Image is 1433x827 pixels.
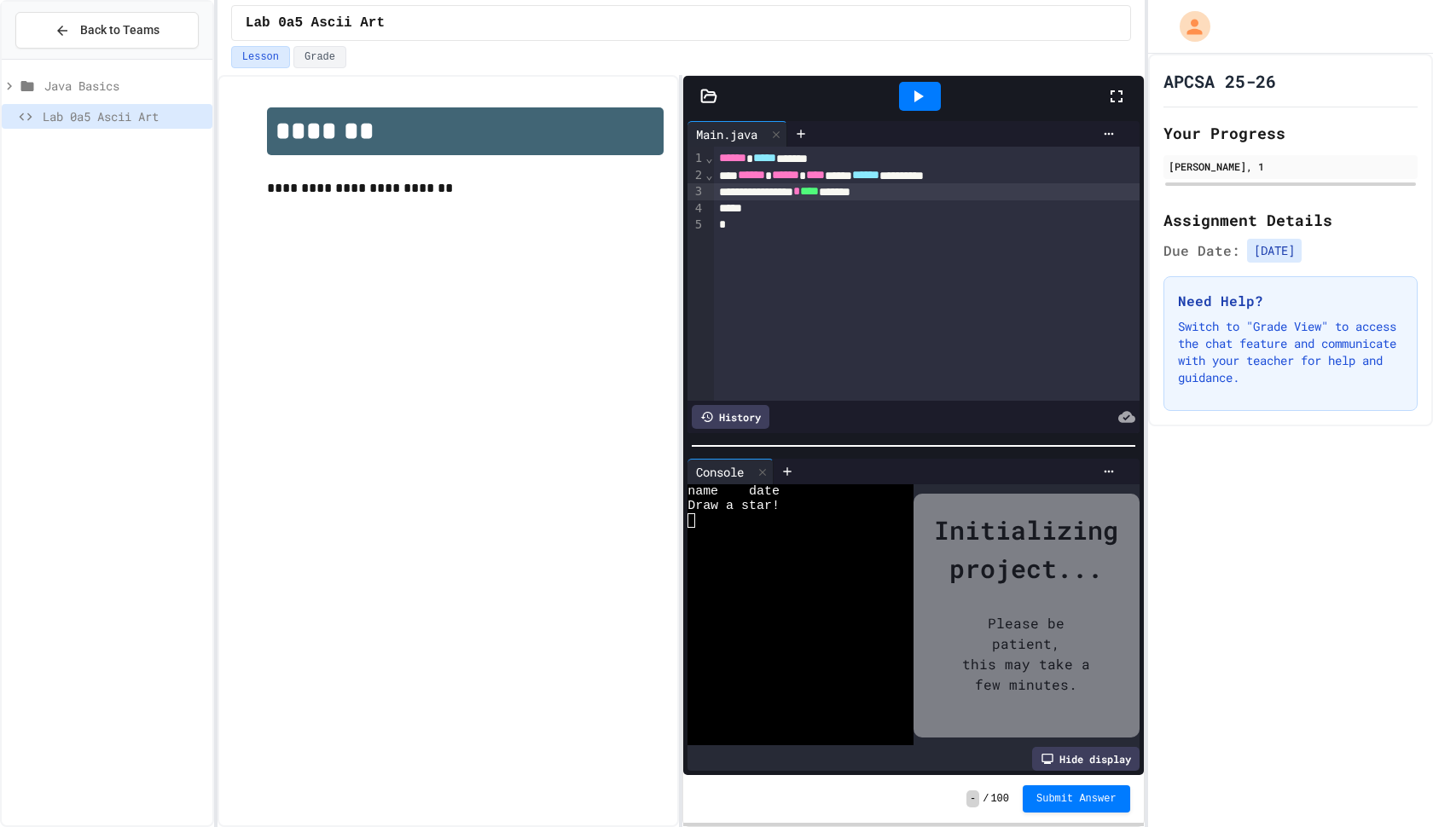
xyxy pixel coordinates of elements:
button: Submit Answer [1023,785,1130,813]
span: Lab 0a5 Ascii Art [246,13,385,33]
h2: Assignment Details [1163,208,1418,232]
span: Due Date: [1163,240,1240,261]
span: Submit Answer [1036,792,1117,806]
div: Please be patient, this may take a few minutes. [931,587,1123,720]
button: Grade [293,46,346,68]
div: My Account [1162,7,1215,46]
div: Main.java [687,125,766,143]
div: 2 [687,167,705,184]
div: 3 [687,183,705,200]
span: Fold line [705,168,713,182]
div: Main.java [687,121,787,147]
div: Console [687,463,752,481]
span: Fold line [705,151,713,165]
button: Back to Teams [15,12,199,49]
div: 4 [687,200,705,217]
button: Lesson [231,46,290,68]
span: [DATE] [1247,239,1302,263]
span: name date [687,484,780,499]
div: 1 [687,150,705,167]
span: Back to Teams [80,21,160,39]
span: / [983,792,989,806]
h1: APCSA 25-26 [1163,69,1276,93]
div: Hide display [1032,747,1140,771]
span: Java Basics [44,77,206,95]
span: - [966,790,979,807]
div: 5 [687,217,705,233]
div: Initializing project... [931,511,1123,587]
span: Draw a star! [687,499,780,513]
span: Lab 0a5 Ascii Art [43,107,206,125]
div: [PERSON_NAME], 1 [1169,159,1413,174]
div: History [692,405,769,429]
h3: Need Help? [1178,291,1403,311]
h2: Your Progress [1163,121,1418,145]
div: Console [687,459,774,484]
span: 100 [990,792,1009,806]
p: Switch to "Grade View" to access the chat feature and communicate with your teacher for help and ... [1178,318,1403,386]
